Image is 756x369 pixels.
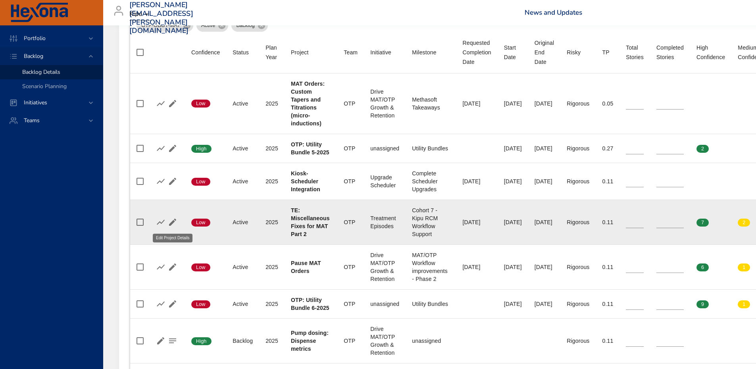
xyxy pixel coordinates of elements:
[370,300,399,308] div: unassigned
[191,48,220,57] div: Sort
[602,100,613,108] div: 0.05
[155,142,167,154] button: Show Burnup
[370,214,399,230] div: Treatment Episodes
[155,261,167,273] button: Show Burnup
[233,100,253,108] div: Active
[191,48,220,57] div: Confidence
[696,43,725,62] div: Sort
[155,298,167,310] button: Show Burnup
[344,48,358,57] span: Team
[567,48,581,57] div: Sort
[504,100,522,108] div: [DATE]
[412,337,450,345] div: unassigned
[233,300,253,308] div: Active
[291,260,321,274] b: Pause MAT Orders
[535,144,554,152] div: [DATE]
[233,263,253,271] div: Active
[233,144,253,152] div: Active
[462,218,491,226] div: [DATE]
[370,48,399,57] span: Initiative
[370,88,399,119] div: Drive MAT/OTP Growth & Retention
[370,144,399,152] div: unassigned
[265,100,278,108] div: 2025
[291,207,330,237] b: TE: Miscellaneous Fixes for MAT Part 2
[233,337,253,345] div: Backlog
[129,1,193,35] h3: [PERSON_NAME][EMAIL_ADDRESS][PERSON_NAME][DOMAIN_NAME]
[370,48,391,57] div: Sort
[525,8,582,17] a: News and Updates
[504,300,522,308] div: [DATE]
[265,144,278,152] div: 2025
[602,218,613,226] div: 0.11
[265,43,278,62] div: Plan Year
[602,337,613,345] div: 0.11
[696,178,709,185] span: 0
[370,325,399,357] div: Drive MAT/OTP Growth & Retention
[738,301,750,308] span: 1
[412,206,450,238] div: Cohort 7 - Kipu RCM Workflow Support
[462,177,491,185] div: [DATE]
[22,68,60,76] span: Backlog Details
[191,100,210,107] span: Low
[167,261,179,273] button: Edit Project Details
[626,43,644,62] div: Total Stories
[412,48,436,57] div: Milestone
[696,301,709,308] span: 9
[535,38,554,67] div: Sort
[344,263,358,271] div: OTP
[191,264,210,271] span: Low
[462,263,491,271] div: [DATE]
[129,8,152,21] div: Kipu
[567,100,589,108] div: Rigorous
[291,48,309,57] div: Project
[504,263,522,271] div: [DATE]
[696,43,725,62] div: High Confidence
[696,264,709,271] span: 6
[412,300,450,308] div: Utility Bundles
[265,337,278,345] div: 2025
[412,96,450,111] div: Methasoft Takeaways
[738,100,750,107] span: 0
[412,48,450,57] span: Milestone
[155,98,167,110] button: Show Burnup
[602,263,613,271] div: 0.11
[602,48,613,57] span: TP
[602,300,613,308] div: 0.11
[567,48,589,57] span: Risky
[738,264,750,271] span: 1
[291,297,329,311] b: OTP: Utility Bundle 6-2025
[626,43,644,62] div: Sort
[696,145,709,152] span: 2
[265,43,278,62] div: Sort
[265,218,278,226] div: 2025
[462,100,491,108] div: [DATE]
[462,38,491,67] div: Requested Completion Date
[167,175,179,187] button: Edit Project Details
[291,141,329,156] b: OTP: Utility Bundle 5-2025
[233,218,253,226] div: Active
[10,3,69,23] img: Hexona
[567,218,589,226] div: Rigorous
[344,300,358,308] div: OTP
[567,48,581,57] div: Risky
[602,48,609,57] div: Sort
[233,48,253,57] span: Status
[412,144,450,152] div: Utility Bundles
[191,301,210,308] span: Low
[191,219,210,226] span: Low
[191,338,212,345] span: High
[167,335,179,347] button: Project Notes
[535,218,554,226] div: [DATE]
[233,48,249,57] div: Sort
[567,300,589,308] div: Rigorous
[504,43,522,62] div: Start Date
[265,300,278,308] div: 2025
[167,98,179,110] button: Edit Project Details
[567,263,589,271] div: Rigorous
[738,145,750,152] span: 0
[504,43,522,62] div: Sort
[696,100,709,107] span: 0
